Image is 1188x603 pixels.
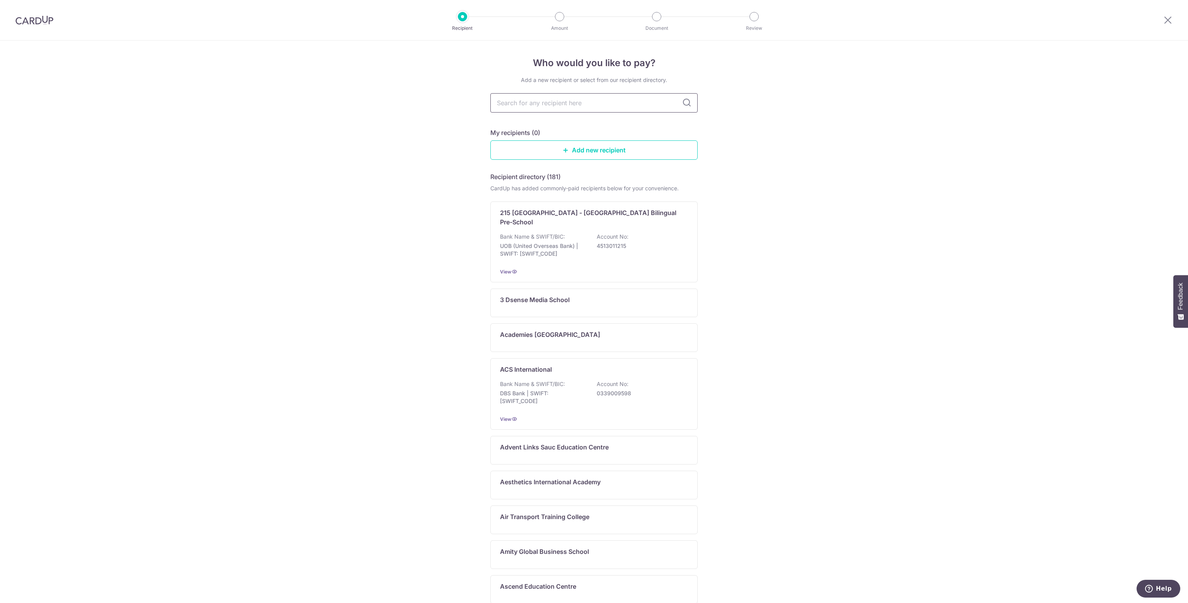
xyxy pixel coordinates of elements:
p: Advent Links Sauc Education Centre [500,442,609,452]
p: Bank Name & SWIFT/BIC: [500,380,565,388]
a: View [500,269,511,275]
p: 0339009598 [597,389,683,397]
p: Bank Name & SWIFT/BIC: [500,233,565,241]
p: Recipient [434,24,491,32]
p: Amount [531,24,588,32]
h4: Who would you like to pay? [490,56,698,70]
a: Add new recipient [490,140,698,160]
p: ACS International [500,365,552,374]
span: Feedback [1177,283,1184,310]
input: Search for any recipient here [490,93,698,113]
p: Review [725,24,783,32]
p: Ascend Education Centre [500,582,576,591]
button: Feedback - Show survey [1173,275,1188,328]
div: CardUp has added commonly-paid recipients below for your convenience. [490,184,698,192]
img: CardUp [15,15,53,25]
p: Account No: [597,233,628,241]
p: Academies [GEOGRAPHIC_DATA] [500,330,600,339]
h5: My recipients (0) [490,128,540,137]
p: Account No: [597,380,628,388]
a: View [500,416,511,422]
div: Add a new recipient or select from our recipient directory. [490,76,698,84]
p: 3 Dsense Media School [500,295,570,304]
p: DBS Bank | SWIFT: [SWIFT_CODE] [500,389,587,405]
p: Amity Global Business School [500,547,589,556]
iframe: Opens a widget where you can find more information [1137,580,1180,599]
p: Document [628,24,685,32]
p: 215 [GEOGRAPHIC_DATA] - [GEOGRAPHIC_DATA] Bilingual Pre-School [500,208,679,227]
p: UOB (United Overseas Bank) | SWIFT: [SWIFT_CODE] [500,242,587,258]
p: Aesthetics International Academy [500,477,601,487]
h5: Recipient directory (181) [490,172,561,181]
p: 4513011215 [597,242,683,250]
p: Air Transport Training College [500,512,589,521]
